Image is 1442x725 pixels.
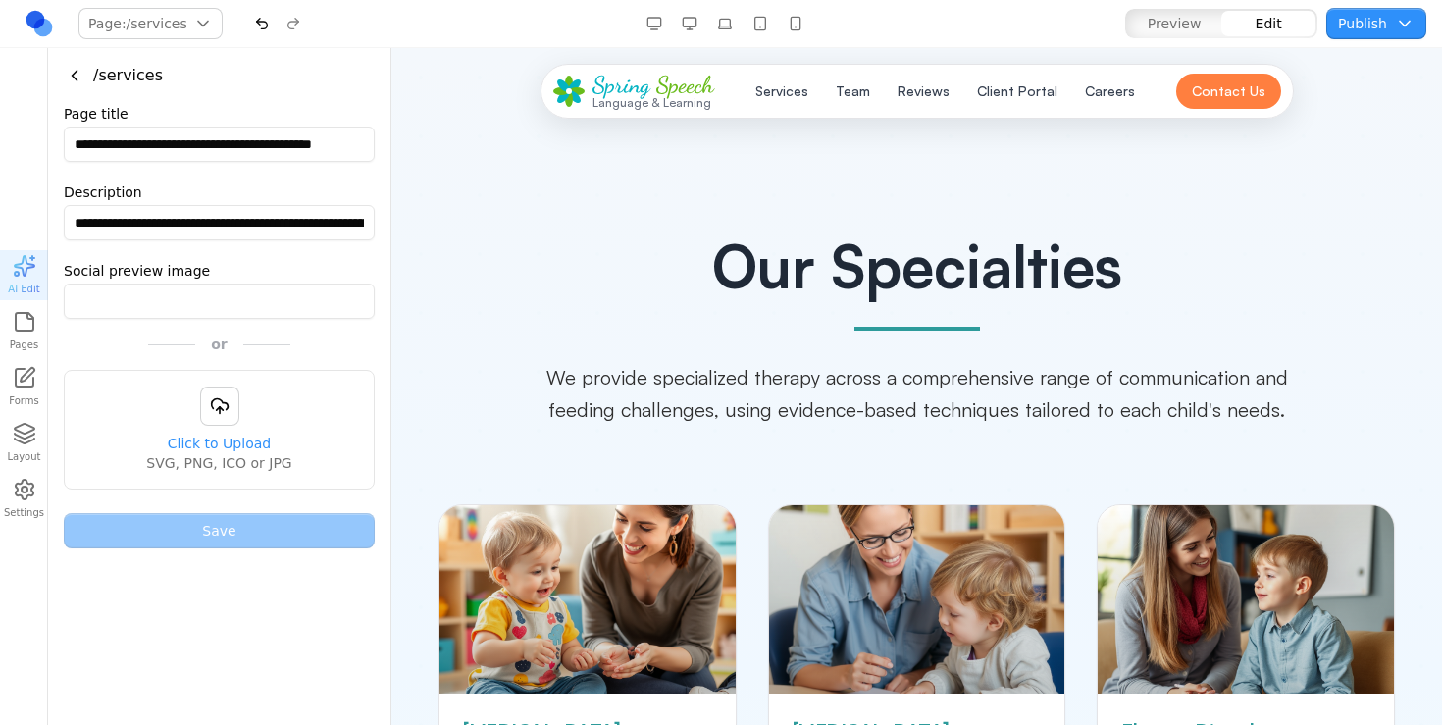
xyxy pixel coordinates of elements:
h3: /services [93,64,163,87]
button: Mobile [780,8,811,39]
h3: Fluency Disorders ([MEDICAL_DATA]) [730,669,979,724]
button: Page:/services [78,8,223,39]
button: Desktop [674,8,705,39]
button: Tablet [745,8,776,39]
button: Go back [64,65,85,86]
button: Desktop Wide [639,8,670,39]
span: Click to Upload [146,434,291,453]
label: Page title [64,107,375,121]
label: Social preview image [64,264,375,278]
span: or [211,335,228,354]
span: AI Edit [8,282,39,296]
span: Edit [1256,14,1282,33]
h3: [MEDICAL_DATA] [401,669,650,697]
span: SVG, PNG, ICO or JPG [146,453,291,473]
button: Publish [1326,8,1426,39]
button: Laptop [709,8,741,39]
h3: [MEDICAL_DATA] [72,669,321,697]
label: Description [64,185,375,199]
span: Preview [1148,14,1202,33]
iframe: Preview [391,48,1442,725]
